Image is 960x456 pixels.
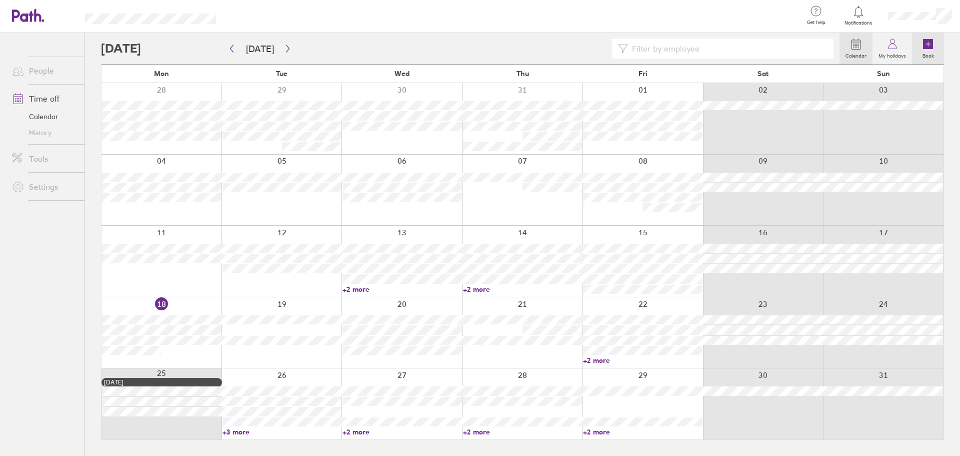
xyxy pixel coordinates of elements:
button: [DATE] [238,41,282,57]
a: Calendar [839,33,872,65]
div: [DATE] [104,379,219,386]
a: Time off [4,89,84,109]
span: Tue [276,70,287,78]
span: Fri [638,70,647,78]
a: +2 more [463,427,582,436]
span: Get help [800,20,832,26]
label: My holidays [872,50,912,59]
a: +2 more [342,285,462,294]
a: +2 more [463,285,582,294]
input: Filter by employee [628,39,827,58]
span: Notifications [842,20,875,26]
span: Wed [394,70,409,78]
label: Book [916,50,940,59]
span: Thu [516,70,529,78]
a: My holidays [872,33,912,65]
span: Sun [877,70,890,78]
a: Notifications [842,5,875,26]
a: +2 more [342,427,462,436]
label: Calendar [839,50,872,59]
a: Book [912,33,944,65]
a: Settings [4,177,84,197]
a: History [4,125,84,141]
a: +2 more [583,356,702,365]
span: Mon [154,70,169,78]
a: +2 more [583,427,702,436]
a: People [4,61,84,81]
span: Sat [757,70,768,78]
a: Tools [4,149,84,169]
a: +3 more [222,427,342,436]
a: Calendar [4,109,84,125]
